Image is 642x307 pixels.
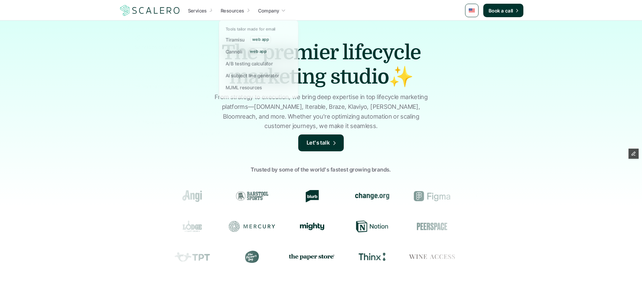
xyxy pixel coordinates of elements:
[349,220,395,233] div: Notion
[224,82,294,93] a: MJML resources
[629,149,639,159] button: Edit Framer Content
[409,251,455,263] div: Wine Access
[169,190,215,202] div: Angi
[188,7,207,14] p: Services
[258,7,279,14] p: Company
[489,7,513,14] p: Book a call
[469,220,515,233] div: Resy
[289,252,335,261] img: the paper store
[226,60,273,67] p: A/B testing calculator
[483,4,523,17] a: Book a call
[226,84,262,91] p: MJML resources
[226,27,276,32] p: Tools tailor made for email
[226,72,279,79] p: AI subject line generator
[289,190,335,202] div: Blurb
[289,223,335,230] div: Mighty Networks
[221,7,244,14] p: Resources
[409,190,455,202] div: Figma
[212,92,431,131] p: From strategy to execution, we bring deep expertise in top lifecycle marketing platforms—[DOMAIN_...
[229,251,275,263] div: The Farmer's Dog
[250,49,267,54] p: web app
[203,40,439,89] h1: The premier lifecycle marketing studio✨
[169,220,215,233] div: Lodge Cast Iron
[169,251,215,263] div: Teachers Pay Teachers
[476,192,508,200] img: Groome
[229,190,275,202] div: Barstool
[226,48,242,55] p: Cannoli
[119,4,181,17] img: Scalero company logo
[224,45,294,57] a: Cannoliweb app
[229,220,275,233] div: Mercury
[252,37,269,42] p: web app
[224,69,294,81] a: AI subject line generator
[298,134,344,151] a: Let's talk
[226,36,245,43] p: Tiramisu
[224,34,294,45] a: Tiramisuweb app
[224,58,294,69] a: A/B testing calculator
[349,251,395,263] div: Thinx
[307,139,330,147] p: Let's talk
[349,190,395,202] div: change.org
[469,251,515,263] div: Prose
[409,220,455,233] div: Peerspace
